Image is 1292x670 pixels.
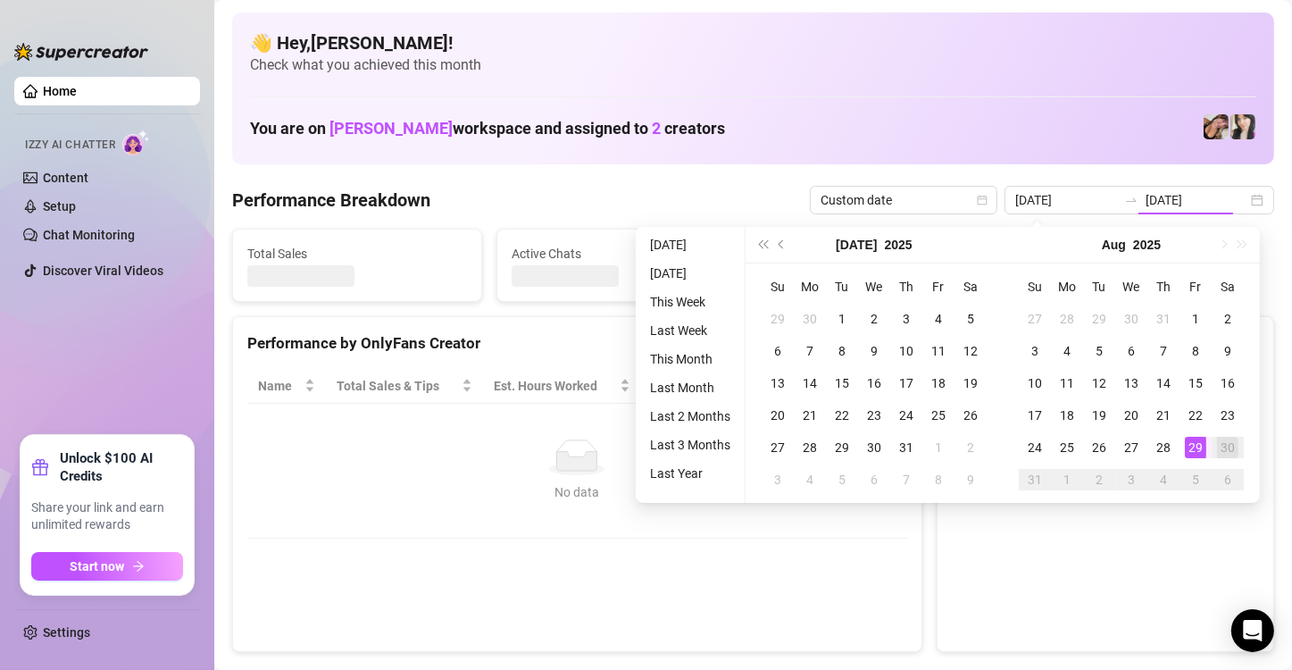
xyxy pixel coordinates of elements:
[977,195,988,205] span: calendar
[652,376,736,396] span: Sales / Hour
[250,55,1256,75] span: Check what you achieved this month
[494,376,616,396] div: Est. Hours Worked
[512,244,731,264] span: Active Chats
[43,171,88,185] a: Content
[60,449,183,485] strong: Unlock $100 AI Credits
[652,119,661,138] span: 2
[771,376,881,396] span: Chat Conversion
[132,560,145,573] span: arrow-right
[43,84,77,98] a: Home
[31,458,49,476] span: gift
[250,30,1256,55] h4: 👋 Hey, [PERSON_NAME] !
[247,244,467,264] span: Total Sales
[760,369,906,404] th: Chat Conversion
[1204,114,1229,139] img: Christina
[122,130,150,155] img: AI Chatter
[247,369,326,404] th: Name
[43,625,90,640] a: Settings
[265,482,889,502] div: No data
[14,43,148,61] img: logo-BBDzfeDw.svg
[1231,609,1274,652] div: Open Intercom Messenger
[71,559,125,574] span: Start now
[1230,114,1255,139] img: Christina
[250,119,725,138] h1: You are on workspace and assigned to creators
[821,187,987,214] span: Custom date
[25,137,115,154] span: Izzy AI Chatter
[43,199,76,214] a: Setup
[329,119,453,138] span: [PERSON_NAME]
[952,331,1259,356] div: Sales by OnlyFans Creator
[31,552,183,581] button: Start nowarrow-right
[258,376,301,396] span: Name
[337,376,458,396] span: Total Sales & Tips
[1146,190,1247,210] input: End date
[43,228,135,242] a: Chat Monitoring
[1124,193,1138,207] span: swap-right
[1015,190,1117,210] input: Start date
[247,331,907,356] div: Performance by OnlyFans Creator
[776,244,996,264] span: Messages Sent
[641,369,761,404] th: Sales / Hour
[326,369,483,404] th: Total Sales & Tips
[31,499,183,534] span: Share your link and earn unlimited rewards
[1124,193,1138,207] span: to
[43,264,163,278] a: Discover Viral Videos
[232,188,430,213] h4: Performance Breakdown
